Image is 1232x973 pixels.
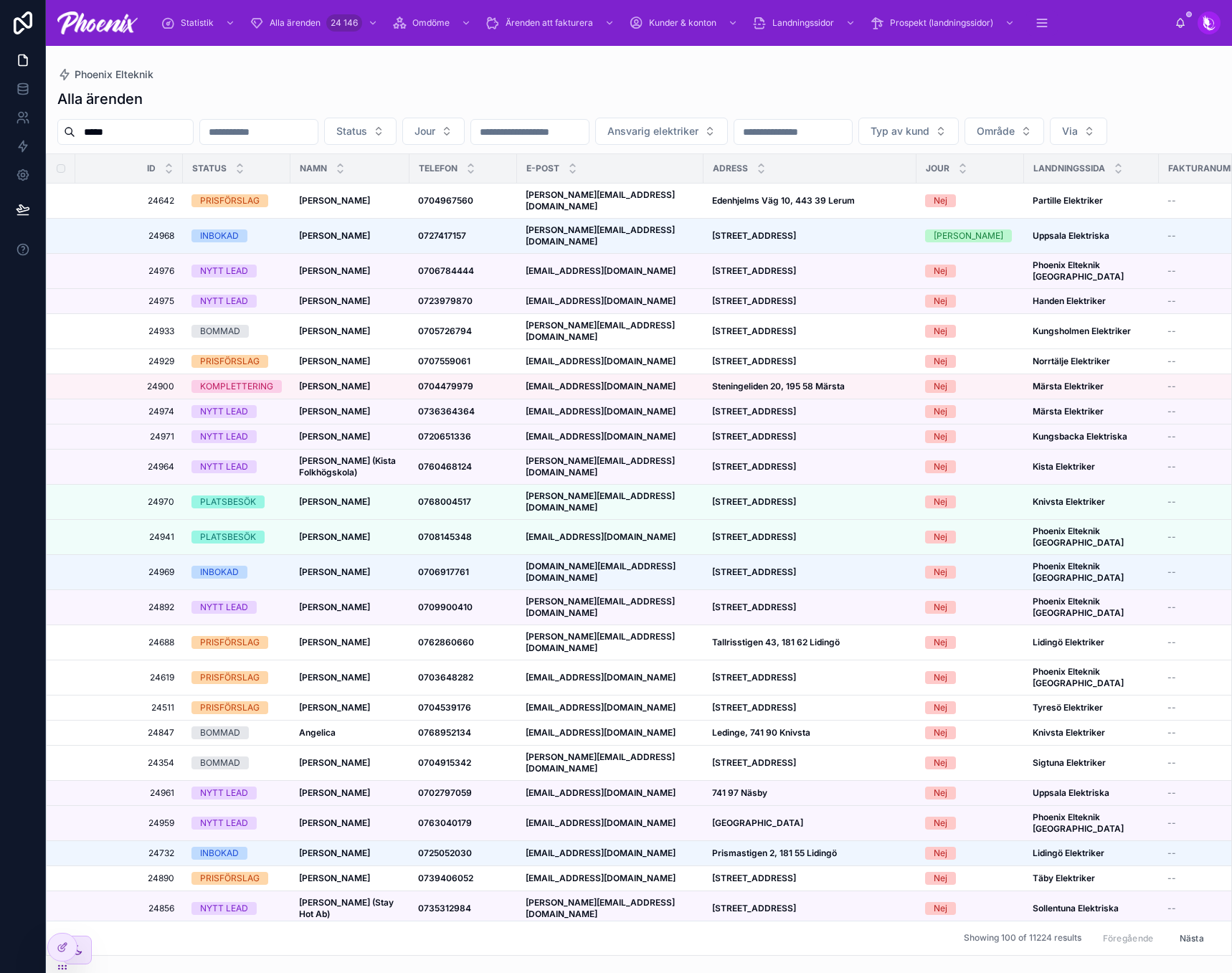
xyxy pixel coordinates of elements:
span: 24933 [93,326,174,337]
strong: Knivsta Elektriker [1033,496,1105,507]
strong: Edenhjelms Väg 10, 443 39 Lerum [712,195,855,206]
a: [STREET_ADDRESS] [712,356,908,367]
strong: [PERSON_NAME][EMAIL_ADDRESS][DOMAIN_NAME] [526,631,675,653]
a: [PERSON_NAME] [299,602,401,613]
a: [PERSON_NAME] [299,265,401,277]
span: -- [1167,230,1176,242]
strong: [PERSON_NAME] [299,265,370,276]
strong: [STREET_ADDRESS] [712,356,796,366]
strong: [PERSON_NAME] [299,295,370,306]
div: Nej [934,566,947,579]
button: Select Button [324,118,397,145]
a: Nej [925,601,1015,614]
a: [EMAIL_ADDRESS][DOMAIN_NAME] [526,295,695,307]
a: [STREET_ADDRESS] [712,265,908,277]
a: [PERSON_NAME] [299,496,401,508]
a: Märsta Elektriker [1033,381,1150,392]
a: Ärenden att fakturera [481,10,622,36]
span: Status [336,124,367,138]
span: -- [1167,265,1176,277]
a: [STREET_ADDRESS] [712,531,908,543]
span: Jour [414,124,435,138]
div: Nej [934,380,947,393]
strong: [PERSON_NAME] (Kista Folkhögskola) [299,455,398,478]
a: 0706917761 [418,566,508,578]
a: Knivsta Elektriker [1033,496,1150,508]
strong: Kista Elektriker [1033,461,1095,472]
a: NYTT LEAD [191,295,282,308]
span: Prospekt (landningssidor) [890,17,993,29]
span: 24929 [93,356,174,367]
strong: 0706784444 [418,265,474,276]
a: PRISFÖRSLAG [191,194,282,207]
strong: 0760468124 [418,461,472,472]
strong: [EMAIL_ADDRESS][DOMAIN_NAME] [526,265,676,276]
div: PRISFÖRSLAG [200,636,260,649]
div: Nej [934,265,947,277]
a: [EMAIL_ADDRESS][DOMAIN_NAME] [526,406,695,417]
strong: Phoenix Elteknik [GEOGRAPHIC_DATA] [1033,561,1124,583]
a: [EMAIL_ADDRESS][DOMAIN_NAME] [526,531,695,543]
a: [PERSON_NAME] [299,295,401,307]
a: 24970 [93,496,174,508]
a: Lidingö Elektriker [1033,637,1150,648]
strong: Kungsholmen Elektriker [1033,326,1131,336]
span: Område [977,124,1015,138]
a: 0723979870 [418,295,508,307]
div: Nej [934,601,947,614]
a: [STREET_ADDRESS] [712,496,908,508]
span: Ansvarig elektriker [607,124,698,138]
a: Kungsholmen Elektriker [1033,326,1150,337]
a: 0736364364 [418,406,508,417]
a: 24968 [93,230,174,242]
a: Tallrisstigen 43, 181 62 Lidingö [712,637,908,648]
strong: Lidingö Elektriker [1033,637,1104,647]
span: 24964 [93,461,174,473]
strong: Märsta Elektriker [1033,381,1104,391]
a: [PERSON_NAME][EMAIL_ADDRESS][DOMAIN_NAME] [526,320,695,343]
a: [STREET_ADDRESS] [712,602,908,613]
a: INBOKAD [191,229,282,242]
a: 24688 [93,637,174,648]
a: [PERSON_NAME][EMAIL_ADDRESS][DOMAIN_NAME] [526,490,695,513]
strong: 0704967560 [418,195,473,206]
a: Norrtälje Elektriker [1033,356,1150,367]
span: Kunder & konton [649,17,716,29]
strong: 0704479979 [418,381,473,391]
a: PRISFÖRSLAG [191,636,282,649]
div: Nej [934,430,947,443]
a: [PERSON_NAME] [299,531,401,543]
span: Landningssidor [772,17,834,29]
div: NYTT LEAD [200,430,248,443]
strong: Märsta Elektriker [1033,406,1104,417]
strong: [PERSON_NAME][EMAIL_ADDRESS][DOMAIN_NAME] [526,189,675,212]
a: [PERSON_NAME][EMAIL_ADDRESS][DOMAIN_NAME] [526,455,695,478]
a: 0762860660 [418,637,508,648]
a: Uppsala Elektriska [1033,230,1150,242]
span: Alla ärenden [270,17,321,29]
strong: [STREET_ADDRESS] [712,496,796,507]
strong: 0708145348 [418,531,472,542]
strong: [EMAIL_ADDRESS][DOMAIN_NAME] [526,431,676,442]
a: [STREET_ADDRESS] [712,326,908,337]
div: Nej [934,531,947,544]
a: Statistik [156,10,242,36]
a: [PERSON_NAME] (Kista Folkhögskola) [299,455,401,478]
strong: Phoenix Elteknik [GEOGRAPHIC_DATA] [1033,596,1124,618]
a: KOMPLETTERING [191,380,282,393]
span: Omdöme [412,17,450,29]
a: Nej [925,194,1015,207]
span: 24900 [93,381,174,392]
span: -- [1167,406,1176,417]
span: -- [1167,566,1176,578]
strong: 0723979870 [418,295,473,306]
a: Landningssidor [748,10,863,36]
strong: [PERSON_NAME] [299,602,370,612]
a: [PERSON_NAME] [299,406,401,417]
div: Nej [934,194,947,207]
a: 0709900410 [418,602,508,613]
a: Nej [925,430,1015,443]
span: -- [1167,602,1176,613]
span: Ärenden att fakturera [506,17,593,29]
